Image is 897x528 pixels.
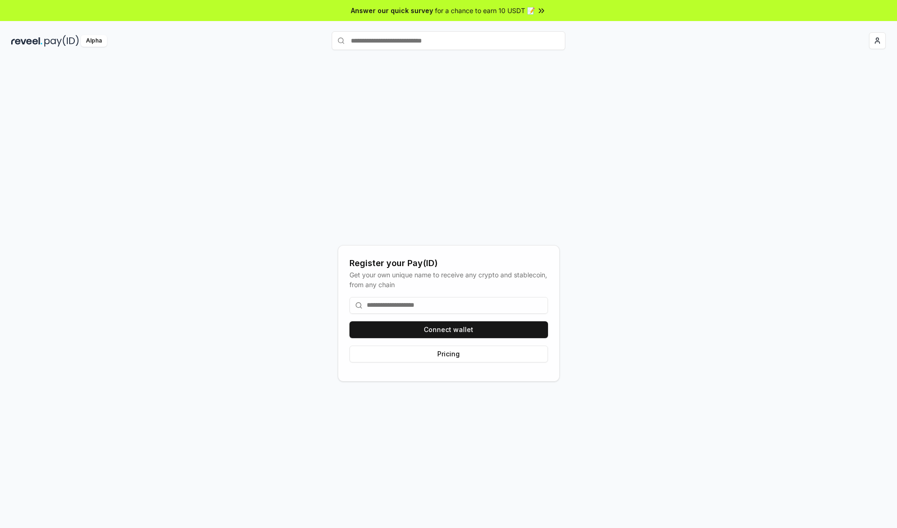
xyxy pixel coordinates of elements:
span: Answer our quick survey [351,6,433,15]
img: pay_id [44,35,79,47]
img: reveel_dark [11,35,43,47]
span: for a chance to earn 10 USDT 📝 [435,6,535,15]
div: Get your own unique name to receive any crypto and stablecoin, from any chain [349,270,548,289]
div: Register your Pay(ID) [349,257,548,270]
button: Connect wallet [349,321,548,338]
button: Pricing [349,346,548,362]
div: Alpha [81,35,107,47]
